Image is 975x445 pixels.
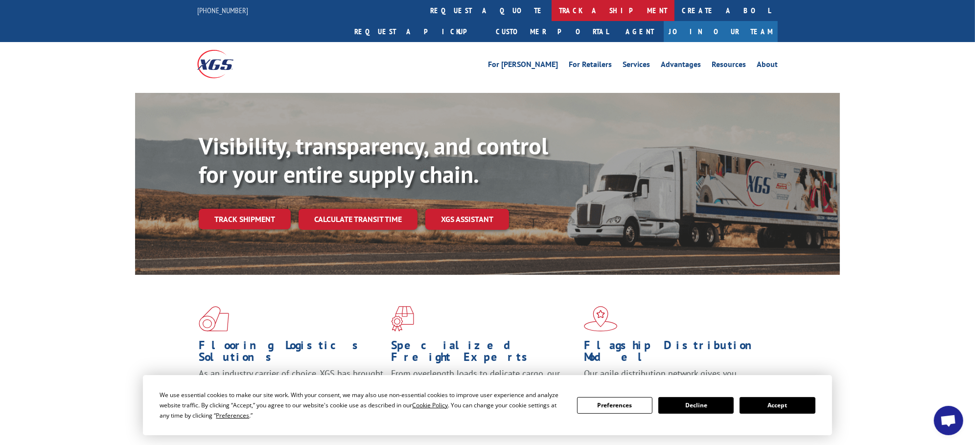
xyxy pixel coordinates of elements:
a: Resources [712,61,746,71]
a: Request a pickup [347,21,488,42]
a: [PHONE_NUMBER] [197,5,248,15]
img: xgs-icon-total-supply-chain-intelligence-red [199,306,229,332]
a: XGS ASSISTANT [425,209,509,230]
a: Agent [616,21,664,42]
a: Customer Portal [488,21,616,42]
div: Open chat [934,406,963,435]
span: As an industry carrier of choice, XGS has brought innovation and dedication to flooring logistics... [199,368,383,402]
button: Accept [740,397,815,414]
button: Decline [658,397,734,414]
span: Our agile distribution network gives you nationwide inventory management on demand. [584,368,764,391]
h1: Flagship Distribution Model [584,339,769,368]
a: For Retailers [569,61,612,71]
div: Cookie Consent Prompt [143,375,832,435]
a: Advantages [661,61,701,71]
a: Track shipment [199,209,291,229]
a: About [757,61,778,71]
h1: Specialized Freight Experts [391,339,576,368]
b: Visibility, transparency, and control for your entire supply chain. [199,131,548,189]
a: Services [623,61,650,71]
img: xgs-icon-focused-on-flooring-red [391,306,414,332]
span: Cookie Policy [412,401,448,409]
a: Calculate transit time [299,209,418,230]
a: For [PERSON_NAME] [488,61,558,71]
h1: Flooring Logistics Solutions [199,339,384,368]
a: Join Our Team [664,21,778,42]
p: From overlength loads to delicate cargo, our experienced staff knows the best way to move your fr... [391,368,576,411]
img: xgs-icon-flagship-distribution-model-red [584,306,618,332]
button: Preferences [577,397,652,414]
span: Preferences [216,411,249,420]
div: We use essential cookies to make our site work. With your consent, we may also use non-essential ... [160,390,565,421]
